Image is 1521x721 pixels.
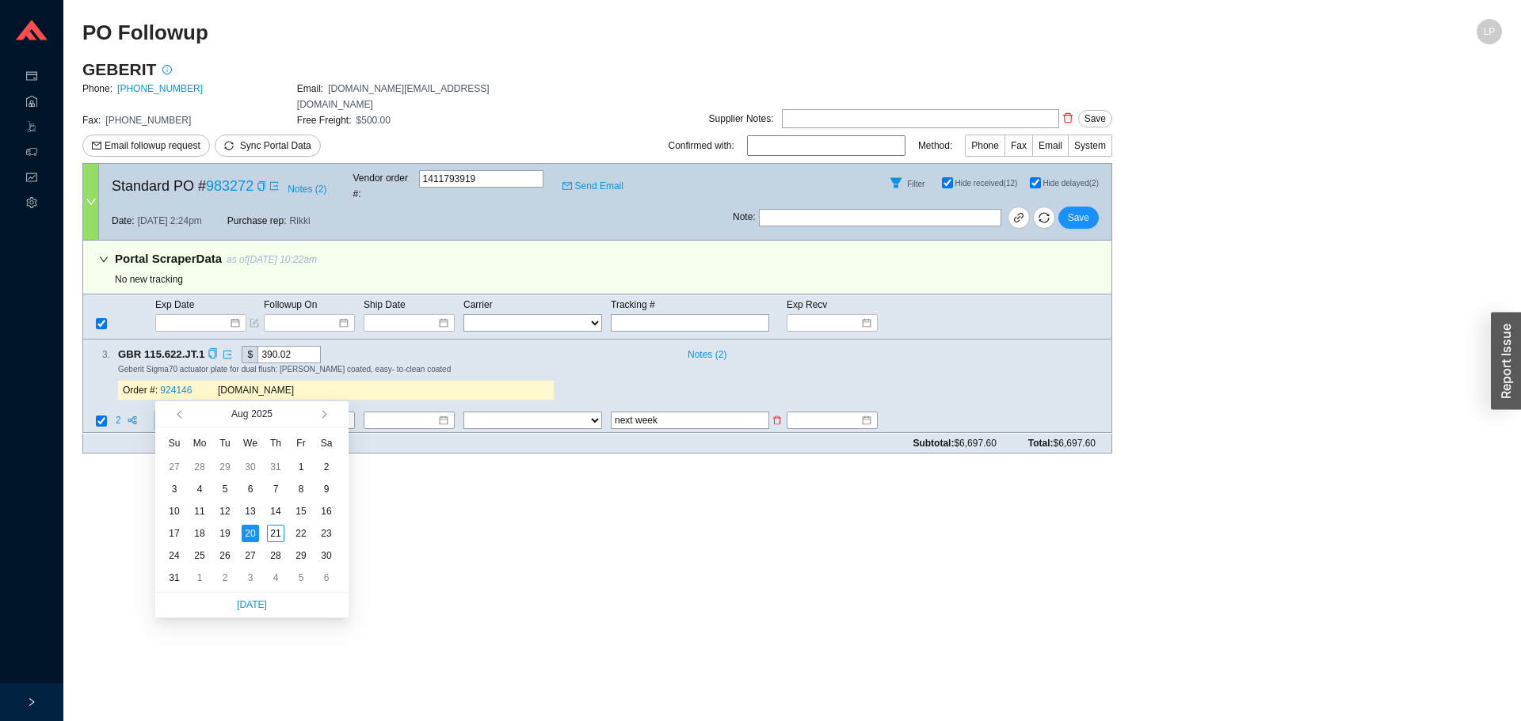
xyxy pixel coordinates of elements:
[238,478,263,500] td: 2025-08-06
[611,299,655,310] span: Tracking #
[562,178,623,194] a: mailSend Email
[92,141,101,152] span: mail
[942,177,953,188] input: Hide received(12)
[191,480,208,498] div: 4
[1013,213,1024,226] span: link
[688,347,726,362] span: Notes ( 2 )
[212,500,238,522] td: 2025-08-12
[238,500,263,522] td: 2025-08-13
[242,525,259,542] div: 20
[83,347,110,362] div: 3 .
[1028,435,1096,451] span: Total:
[1043,179,1099,188] span: Hide delayed (2)
[128,416,137,427] span: partition
[166,458,183,476] div: 27
[208,346,218,363] div: Copy
[1033,207,1055,229] button: sync
[318,547,335,564] div: 30
[257,178,266,194] div: Copy
[1484,19,1496,44] span: LP
[216,547,234,564] div: 26
[318,480,335,498] div: 9
[99,255,109,264] span: down
[314,478,339,500] td: 2025-08-09
[288,456,314,478] td: 2025-08-01
[1060,112,1076,123] span: delete
[215,135,321,157] button: syncSync Portal Data
[267,480,284,498] div: 7
[191,569,208,586] div: 1
[288,181,326,197] span: Notes ( 2 )
[26,166,37,192] span: fund
[227,213,287,229] span: Purchase rep:
[242,569,259,586] div: 3
[138,213,202,229] span: [DATE] 2:24pm
[288,500,314,522] td: 2025-08-15
[913,435,996,451] span: Subtotal:
[187,431,212,456] th: Mo
[267,547,284,564] div: 28
[267,569,284,586] div: 4
[267,525,284,542] div: 21
[115,271,322,287] div: No new tracking
[162,431,187,456] th: Su
[223,350,232,359] span: export
[955,179,1017,188] span: Hide received (12)
[264,299,317,310] span: Followup On
[105,138,200,154] span: Email followup request
[86,196,97,207] span: down
[1059,107,1077,129] button: delete
[314,522,339,545] td: 2025-08-23
[82,59,156,81] h3: GEBERIT
[237,599,267,610] a: [DATE]
[353,170,416,202] span: Vendor order # :
[212,522,238,545] td: 2025-08-19
[250,318,259,328] span: form
[238,431,263,456] th: We
[116,416,124,427] span: 2
[117,83,203,94] a: [PHONE_NUMBER]
[191,547,208,564] div: 25
[238,567,263,589] td: 2025-09-03
[82,19,1147,47] h2: PO Followup
[292,458,310,476] div: 1
[166,525,183,542] div: 17
[242,547,259,564] div: 27
[883,170,909,195] button: Filter
[162,522,187,545] td: 2025-08-17
[269,178,279,194] a: export
[26,192,37,217] span: setting
[1054,438,1096,449] span: $6,697.60
[884,176,908,189] span: filter
[115,252,222,265] span: Portal Scraper Data
[162,545,187,567] td: 2025-08-24
[162,478,187,500] td: 2025-08-03
[1074,140,1106,151] span: System
[297,83,323,94] span: Email:
[364,299,406,310] span: Ship Date
[257,181,266,191] span: copy
[118,346,218,363] span: GBR 115.622.JT.1
[1030,177,1041,188] input: Hide delayed(2)
[709,111,774,127] div: Supplier Notes:
[242,503,259,520] div: 13
[166,480,183,498] div: 3
[267,458,284,476] div: 31
[263,500,288,522] td: 2025-08-14
[1068,210,1089,226] span: Save
[187,478,212,500] td: 2025-08-04
[772,416,782,426] span: delete
[162,456,187,478] td: 2025-07-27
[907,180,924,188] span: Filter
[187,567,212,589] td: 2025-09-01
[166,547,183,564] div: 24
[463,299,493,310] span: Carrier
[297,115,352,126] span: Free Freight:
[292,480,310,498] div: 8
[82,83,112,94] span: Phone:
[187,500,212,522] td: 2025-08-11
[292,547,310,564] div: 29
[212,545,238,567] td: 2025-08-26
[216,569,234,586] div: 2
[156,59,178,81] button: info-circle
